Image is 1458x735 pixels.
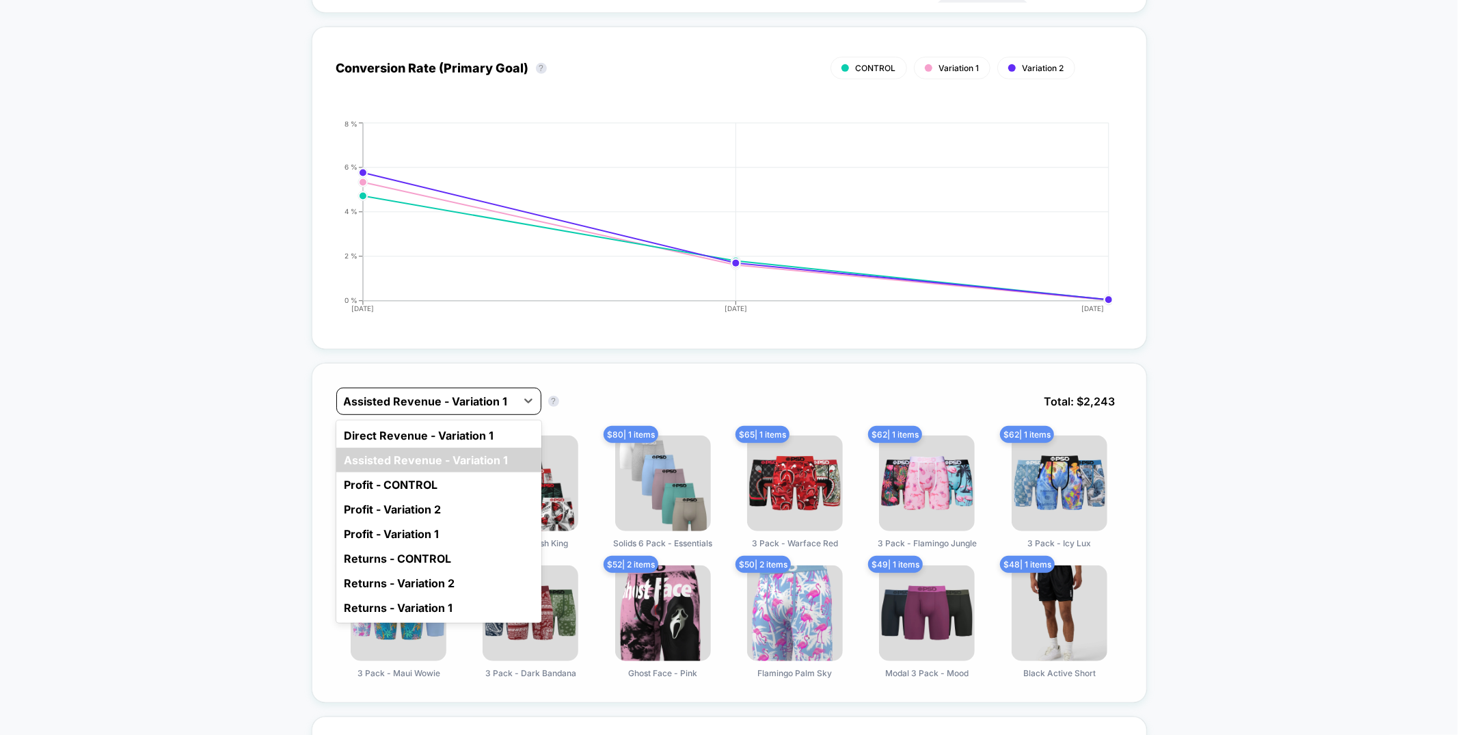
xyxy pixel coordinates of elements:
[1000,556,1055,573] span: $ 48 | 1 items
[868,556,923,573] span: $ 49 | 1 items
[613,538,712,548] span: Solids 6 Pack - Essentials
[604,556,658,573] span: $ 52 | 2 items
[345,252,357,260] tspan: 2 %
[628,668,697,678] span: Ghost Face - Pink
[336,522,541,546] div: Profit - Variation 1
[336,546,541,571] div: Returns - CONTROL
[885,668,969,678] span: Modal 3 Pack - Mood
[1000,426,1054,443] span: $ 62 | 1 items
[604,426,658,443] span: $ 80 | 1 items
[1027,538,1091,548] span: 3 Pack - Icy Lux
[351,304,374,312] tspan: [DATE]
[336,448,541,472] div: Assisted Revenue - Variation 1
[879,436,975,531] img: 3 Pack - Flamingo Jungle
[752,538,838,548] span: 3 Pack - Warface Red
[345,207,357,215] tspan: 4 %
[485,668,576,678] span: 3 Pack - Dark Bandana
[336,423,541,448] div: Direct Revenue - Variation 1
[725,304,747,312] tspan: [DATE]
[1023,668,1096,678] span: Black Active Short
[747,565,843,661] img: Flamingo Palm Sky
[323,120,1109,325] div: CONVERSION_RATE
[336,472,541,497] div: Profit - CONTROL
[1012,436,1107,531] img: 3 Pack - Icy Lux
[758,668,833,678] span: Flamingo Palm Sky
[336,596,541,620] div: Returns - Variation 1
[1012,565,1107,661] img: Black Active Short
[856,63,896,73] span: CONTROL
[357,668,440,678] span: 3 Pack - Maui Wowie
[747,436,843,531] img: 3 Pack - Warface Red
[345,163,357,171] tspan: 6 %
[345,119,357,127] tspan: 8 %
[536,63,547,74] button: ?
[615,565,711,661] img: Ghost Face - Pink
[615,436,711,531] img: Solids 6 Pack - Essentials
[345,296,357,304] tspan: 0 %
[939,63,980,73] span: Variation 1
[1023,63,1064,73] span: Variation 2
[336,571,541,596] div: Returns - Variation 2
[336,497,541,522] div: Profit - Variation 2
[735,426,789,443] span: $ 65 | 1 items
[878,538,977,548] span: 3 Pack - Flamingo Jungle
[548,396,559,407] button: ?
[1081,304,1104,312] tspan: [DATE]
[1038,388,1122,415] span: Total: $ 2,243
[879,565,975,661] img: Modal 3 Pack - Mood
[868,426,922,443] span: $ 62 | 1 items
[735,556,791,573] span: $ 50 | 2 items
